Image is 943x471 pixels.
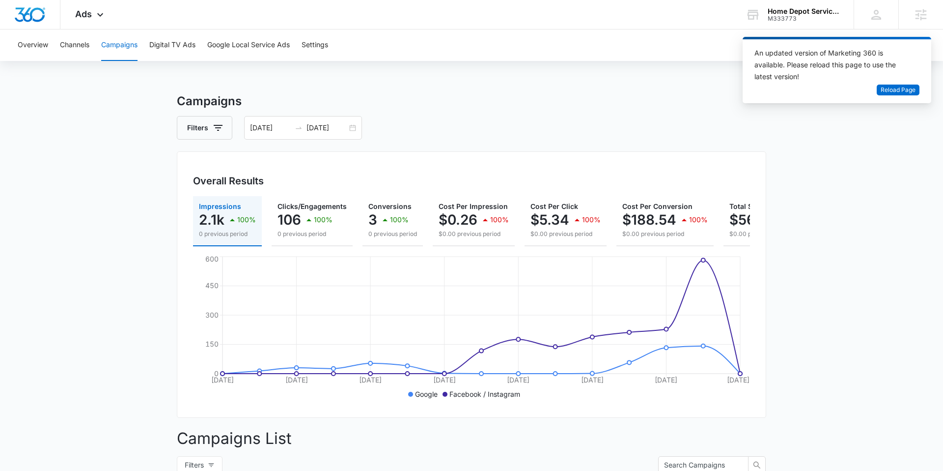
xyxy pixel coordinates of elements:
div: account id [768,15,839,22]
tspan: 150 [205,340,219,348]
span: Total Spend [729,202,770,210]
span: Cost Per Impression [439,202,508,210]
p: 0 previous period [368,230,417,238]
p: $0.00 previous period [729,230,816,238]
span: swap-right [295,124,303,132]
span: Clicks/Engagements [277,202,347,210]
tspan: [DATE] [507,376,529,384]
input: End date [306,122,347,133]
p: $0.00 previous period [530,230,601,238]
p: $565.62 [729,212,784,228]
div: An updated version of Marketing 360 is available. Please reload this page to use the latest version! [754,47,908,83]
p: $188.54 [622,212,676,228]
span: Cost Per Click [530,202,578,210]
tspan: 300 [205,311,219,319]
span: Conversions [368,202,412,210]
p: 100% [490,216,509,223]
p: $0.00 previous period [439,230,509,238]
p: 100% [314,216,333,223]
p: $5.34 [530,212,569,228]
tspan: [DATE] [433,376,456,384]
tspan: 0 [214,369,219,378]
span: Impressions [199,202,241,210]
tspan: [DATE] [285,376,308,384]
tspan: 450 [205,281,219,290]
p: 0 previous period [199,230,256,238]
p: 106 [277,212,301,228]
button: Filters [177,116,232,140]
p: 2.1k [199,212,224,228]
tspan: [DATE] [727,376,749,384]
tspan: 600 [205,255,219,263]
span: Filters [185,460,204,471]
button: Digital TV Ads [149,29,195,61]
button: Overview [18,29,48,61]
button: Channels [60,29,89,61]
p: 3 [368,212,377,228]
tspan: [DATE] [655,376,677,384]
button: Google Local Service Ads [207,29,290,61]
h3: Overall Results [193,174,264,188]
p: 100% [237,216,256,223]
button: Settings [302,29,328,61]
tspan: [DATE] [359,376,382,384]
input: Search Campaigns [664,460,735,471]
p: $0.00 previous period [622,230,708,238]
p: $0.26 [439,212,477,228]
span: Reload Page [881,86,915,95]
p: Google [415,389,438,399]
h3: Campaigns [177,92,766,110]
p: 100% [390,216,409,223]
span: Ads [75,9,92,19]
p: Facebook / Instagram [449,389,520,399]
input: Start date [250,122,291,133]
div: account name [768,7,839,15]
span: search [749,461,765,469]
span: to [295,124,303,132]
tspan: [DATE] [581,376,604,384]
p: 0 previous period [277,230,347,238]
p: 100% [689,216,708,223]
button: Reload Page [877,85,919,96]
p: Campaigns List [177,427,766,450]
button: Campaigns [101,29,138,61]
p: 100% [582,216,601,223]
span: Cost Per Conversion [622,202,693,210]
tspan: [DATE] [211,376,234,384]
